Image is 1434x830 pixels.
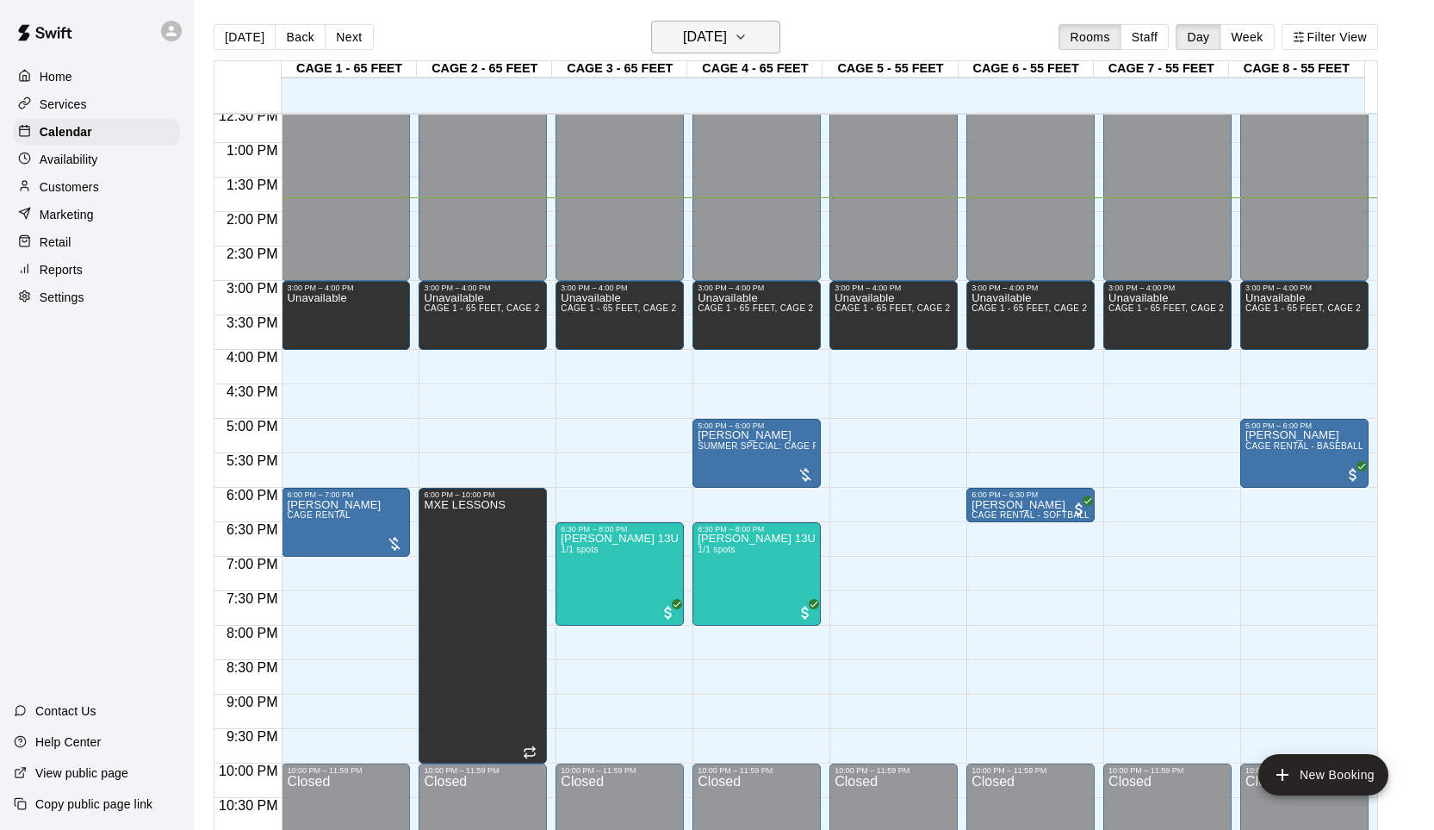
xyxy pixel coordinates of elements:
span: All customers have paid [1071,501,1088,518]
span: 1/1 spots filled [698,545,736,554]
span: CAGE 1 - 65 FEET, CAGE 2 - 65 FEET, CAGE 3 - 65 FEET, CAGE 4 - 65 FEET, CAGE 5 - 55 FEET, CAGE 6 ... [561,303,1214,313]
div: 6:00 PM – 6:30 PM: Emily Lookstein [966,488,1095,522]
a: Customers [14,174,180,200]
div: 3:00 PM – 4:00 PM [972,284,1089,292]
a: Reports [14,257,180,283]
a: Availability [14,147,180,172]
p: Retail [40,234,71,251]
div: CAGE 2 - 65 FEET [417,61,552,78]
p: Marketing [40,206,94,223]
p: Customers [40,178,99,196]
div: 10:00 PM – 11:59 PM [835,766,953,775]
span: 9:00 PM [222,695,282,709]
div: 10:00 PM – 11:59 PM [972,766,1089,775]
div: 3:00 PM – 4:00 PM [1108,284,1226,292]
span: CAGE RENTAL - BASEBALL MACHINE [1245,441,1407,451]
span: 4:30 PM [222,384,282,399]
a: Home [14,64,180,90]
span: 9:30 PM [222,729,282,744]
p: Settings [40,289,84,306]
div: CAGE 4 - 65 FEET [687,61,823,78]
span: All customers have paid [660,604,677,621]
p: Help Center [35,733,101,751]
span: CAGE 1 - 65 FEET, CAGE 2 - 65 FEET, CAGE 3 - 65 FEET, CAGE 4 - 65 FEET, CAGE 5 - 55 FEET, CAGE 6 ... [424,303,1077,313]
div: 3:00 PM – 4:00 PM [698,284,816,292]
div: 3:00 PM – 4:00 PM: Unavailable [419,281,547,350]
div: 10:00 PM – 11:59 PM [424,766,542,775]
div: 5:00 PM – 6:00 PM: Joanna Salerno [1240,419,1369,488]
span: 2:00 PM [222,212,282,227]
a: Marketing [14,202,180,228]
span: 3:00 PM [222,281,282,296]
div: Calendar [14,119,180,145]
div: 10:00 PM – 11:59 PM [1108,766,1226,775]
div: 3:00 PM – 4:00 PM: Unavailable [829,281,958,350]
p: Services [40,96,87,113]
div: 6:00 PM – 7:00 PM: Kevin Kublo [282,488,410,557]
span: 7:30 PM [222,591,282,606]
div: 3:00 PM – 4:00 PM [287,284,405,292]
button: Week [1220,24,1275,50]
div: 6:00 PM – 6:30 PM [972,490,1089,499]
span: 6:00 PM [222,488,282,502]
a: Retail [14,229,180,255]
button: Staff [1121,24,1170,50]
div: 5:00 PM – 6:00 PM [698,421,816,430]
div: CAGE 6 - 55 FEET [959,61,1094,78]
div: 5:00 PM – 6:00 PM: Lori Gresko [692,419,821,488]
span: 1:00 PM [222,143,282,158]
div: 3:00 PM – 4:00 PM: Unavailable [556,281,684,350]
p: View public page [35,764,128,782]
p: Reports [40,261,83,278]
span: CAGE RENTAL - SOFTBALL MACHINE [972,510,1133,520]
span: CAGE 1 - 65 FEET, CAGE 2 - 65 FEET, CAGE 3 - 65 FEET, CAGE 4 - 65 FEET, CAGE 5 - 55 FEET, CAGE 6 ... [698,303,1351,313]
p: Calendar [40,123,92,140]
div: 3:00 PM – 4:00 PM [1245,284,1363,292]
div: 3:00 PM – 4:00 PM: Unavailable [1103,281,1232,350]
button: Next [325,24,373,50]
button: Day [1176,24,1220,50]
div: 6:00 PM – 10:00 PM [424,490,542,499]
button: [DATE] [651,21,780,53]
span: 3:30 PM [222,315,282,330]
div: 3:00 PM – 4:00 PM [835,284,953,292]
div: 3:00 PM – 4:00 PM: Unavailable [692,281,821,350]
div: 3:00 PM – 4:00 PM: Unavailable [282,281,410,350]
div: CAGE 3 - 65 FEET [552,61,687,78]
div: 6:30 PM – 8:00 PM [698,525,816,534]
div: 3:00 PM – 4:00 PM: Unavailable [1240,281,1369,350]
div: 10:00 PM – 11:59 PM [1245,766,1363,775]
p: Contact Us [35,702,96,720]
button: add [1258,754,1388,796]
span: 10:30 PM [214,798,282,813]
div: 3:00 PM – 4:00 PM [561,284,679,292]
span: 2:30 PM [222,247,282,261]
div: CAGE 5 - 55 FEET [823,61,958,78]
span: 10:00 PM [214,764,282,778]
div: 6:00 PM – 7:00 PM [287,490,405,499]
span: 12:30 PM [214,109,282,123]
a: Settings [14,284,180,310]
div: 6:30 PM – 8:00 PM [561,525,679,534]
span: 4:00 PM [222,350,282,365]
div: 10:00 PM – 11:59 PM [561,766,679,775]
div: 3:00 PM – 4:00 PM: Unavailable [966,281,1095,350]
div: CAGE 1 - 65 FEET [282,61,417,78]
span: 6:30 PM [222,522,282,537]
span: 8:30 PM [222,660,282,675]
a: Services [14,91,180,117]
div: CAGE 7 - 55 FEET [1094,61,1229,78]
p: Availability [40,151,98,168]
span: 8:00 PM [222,626,282,640]
h6: [DATE] [683,25,727,49]
button: [DATE] [214,24,276,50]
span: 5:30 PM [222,453,282,468]
button: Rooms [1058,24,1121,50]
button: Filter View [1282,24,1378,50]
